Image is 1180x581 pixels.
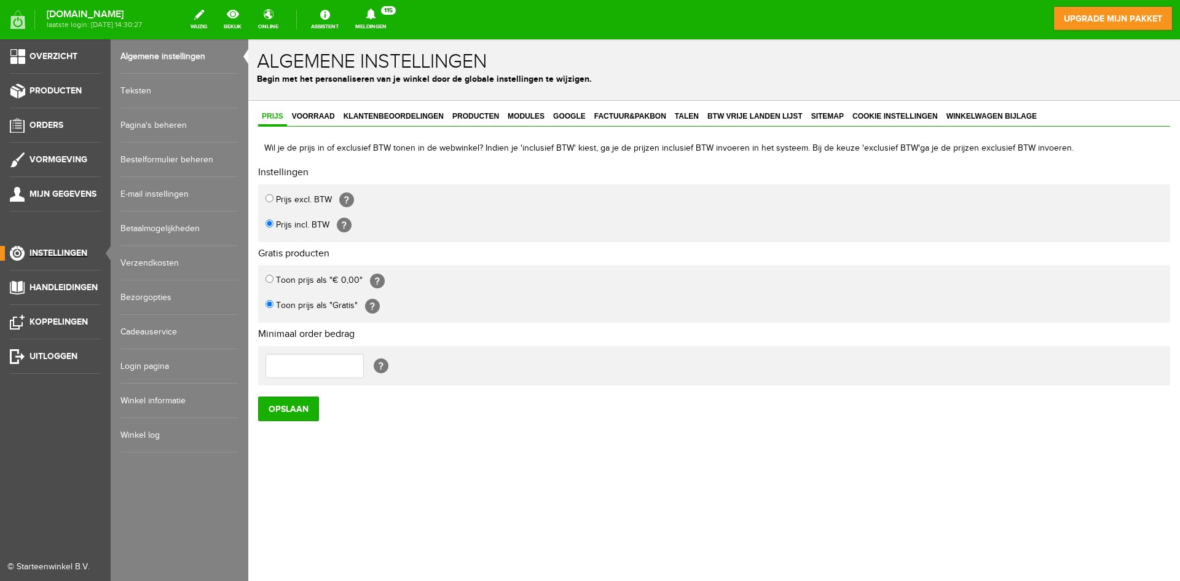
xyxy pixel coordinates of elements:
a: Algemene instellingen [120,39,238,74]
label: Toon prijs als "€ 0,00" [28,235,114,248]
a: online [251,6,286,33]
a: Factuur&Pakbon [342,69,422,87]
a: Assistent [304,6,346,33]
span: Handleidingen [29,282,98,293]
a: Teksten [120,74,238,108]
span: Cookie instellingen [600,73,693,81]
a: Winkel informatie [120,384,238,418]
a: Betaalmogelijkheden [120,211,238,246]
div: Wil je de prijs in of exclusief BTW tonen in de webwinkel? Indien je 'inclusief BTW' kiest, ga je... [10,97,922,122]
span: Voorraad [40,73,90,81]
a: Pagina's beheren [120,108,238,143]
span: Mijn gegevens [29,189,96,199]
a: Login pagina [120,349,238,384]
a: bekijk [216,6,249,33]
input: Opslaan [10,357,71,382]
span: Sitemap [559,73,599,81]
span: [?] [117,259,132,274]
a: Cadeauservice [120,315,238,349]
span: Producten [29,85,82,96]
h1: Algemene instellingen [9,12,923,33]
span: laatste login: [DATE] 14:30:27 [47,22,142,28]
span: [?] [122,234,136,249]
span: Orders [29,120,63,130]
span: Koppelingen [29,317,88,327]
span: Factuur&Pakbon [342,73,422,81]
span: 115 [381,6,396,15]
a: Sitemap [559,69,599,87]
span: Producten [200,73,254,81]
a: Meldingen115 [348,6,394,33]
p: Begin met het personaliseren van je winkel door de globale instellingen te wijzigen. [9,33,923,46]
a: Klantenbeoordelingen [92,69,199,87]
a: BTW vrije landen lijst [455,69,558,87]
a: Winkelwagen bijlage [694,69,792,87]
a: Talen [423,69,454,87]
span: Modules [256,73,300,81]
span: Klantenbeoordelingen [92,73,199,81]
span: Vormgeving [29,154,87,165]
a: Modules [256,69,300,87]
h2: Instellingen [10,128,922,139]
span: [?] [91,153,106,168]
a: Producten [200,69,254,87]
span: Google [301,73,341,81]
a: Bestelformulier beheren [120,143,238,177]
span: Instellingen [29,248,87,258]
span: Winkelwagen bijlage [694,73,792,81]
a: Google [301,69,341,87]
label: Prijs incl. BTW [28,180,81,192]
span: BTW vrije landen lijst [455,73,558,81]
a: wijzig [183,6,214,33]
a: Voorraad [40,69,90,87]
h2: Minimaal order bedrag [10,290,922,301]
a: Prijs [10,69,39,87]
a: Winkel log [120,418,238,453]
span: Prijs [10,73,39,81]
span: [?] [125,319,140,334]
span: Overzicht [29,51,77,61]
span: [?] [88,178,103,193]
div: © Starteenwinkel B.V. [7,561,93,574]
span: Talen [423,73,454,81]
label: Toon prijs als "Gratis" [28,260,109,273]
span: Uitloggen [29,351,77,362]
strong: [DOMAIN_NAME] [47,11,142,18]
h2: Gratis producten [10,209,922,220]
a: Bezorgopties [120,280,238,315]
a: Verzendkosten [120,246,238,280]
a: upgrade mijn pakket [1053,6,1173,31]
label: Prijs excl. BTW [28,154,84,167]
a: Cookie instellingen [600,69,693,87]
a: E-mail instellingen [120,177,238,211]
